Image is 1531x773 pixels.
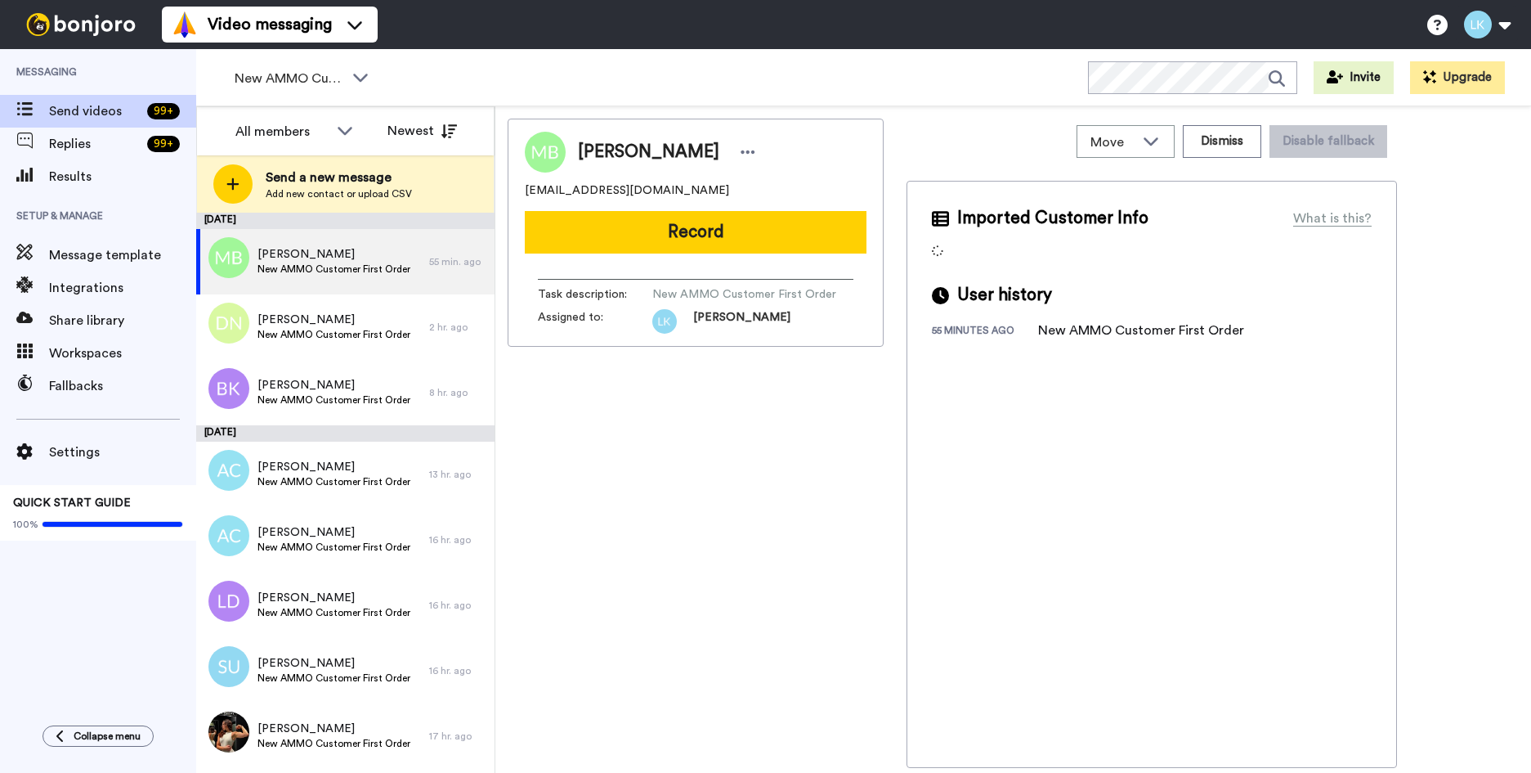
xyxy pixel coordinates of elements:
button: Disable fallback [1269,125,1387,158]
span: Move [1090,133,1135,152]
button: Upgrade [1410,61,1505,94]
span: Share library [49,311,196,330]
span: Add new contact or upload CSV [266,187,412,200]
span: [PERSON_NAME] [257,524,410,541]
img: 37c09976-3cbd-40fa-983b-bf297ce1dec6.jpg [208,712,249,753]
span: Assigned to: [538,309,652,334]
img: vm-color.svg [172,11,198,38]
div: 16 hr. ago [429,664,486,677]
img: Image of Mark Barrett [525,132,566,173]
img: ac.png [208,450,249,491]
button: Collapse menu [43,726,154,747]
span: New AMMO Customer First Order [257,672,410,685]
span: Replies [49,134,141,154]
img: bj-logo-header-white.svg [20,13,142,36]
span: Video messaging [208,13,332,36]
button: Dismiss [1183,125,1261,158]
div: 55 min. ago [429,255,486,268]
span: QUICK START GUIDE [13,497,131,509]
img: ac.png [208,515,249,556]
div: 2 hr. ago [429,321,486,334]
span: [PERSON_NAME] [257,459,410,475]
span: Message template [49,245,196,265]
span: [PERSON_NAME] [693,309,790,334]
span: [PERSON_NAME] [257,721,410,737]
span: New AMMO Customer First Order [257,328,410,341]
div: 55 minutes ago [932,324,1038,340]
img: su.png [208,646,249,687]
div: [DATE] [196,213,495,229]
div: 13 hr. ago [429,468,486,481]
span: Results [49,167,196,187]
span: [EMAIL_ADDRESS][DOMAIN_NAME] [525,182,729,199]
span: [PERSON_NAME] [257,312,410,328]
div: 16 hr. ago [429,533,486,546]
span: [PERSON_NAME] [257,246,410,263]
div: What is this? [1293,209,1372,228]
span: Task description : [538,286,652,303]
div: [DATE] [196,425,495,442]
span: New AMMO Customer First Order [257,263,410,276]
button: Newest [375,115,469,147]
span: Collapse menu [74,730,141,743]
img: dn.png [208,303,249,344]
div: 99 + [147,136,180,152]
div: 99 + [147,103,180,119]
span: New AMMO Customer First Order [257,475,410,488]
span: New AMMO Customer First Order [652,286,836,303]
div: All members [235,122,329,142]
button: Invite [1314,61,1394,94]
span: New AMMO Customer First Order [257,737,410,750]
span: New AMMO Customers [235,69,344,88]
span: New AMMO Customer First Order [257,393,410,407]
span: User history [957,283,1052,308]
span: [PERSON_NAME] [257,590,410,606]
span: Send videos [49,101,141,121]
span: Imported Customer Info [957,206,1148,231]
span: Settings [49,443,196,462]
div: 8 hr. ago [429,386,486,399]
span: Integrations [49,278,196,298]
div: 16 hr. ago [429,599,486,612]
span: New AMMO Customer First Order [257,606,410,619]
span: [PERSON_NAME] [257,655,410,672]
button: Record [525,211,866,254]
div: New AMMO Customer First Order [1038,321,1244,340]
span: New AMMO Customer First Order [257,541,410,554]
img: bk.png [208,368,249,409]
img: 6a4449ef-73c5-43b3-865b-37bb12cc1d45.png [652,309,677,334]
span: [PERSON_NAME] [578,140,719,164]
span: Fallbacks [49,376,196,396]
span: Workspaces [49,344,196,363]
span: Send a new message [266,168,412,187]
img: ld.png [208,581,249,622]
span: [PERSON_NAME] [257,377,410,393]
div: 17 hr. ago [429,730,486,743]
span: 100% [13,518,38,531]
img: mb.png [208,237,249,278]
